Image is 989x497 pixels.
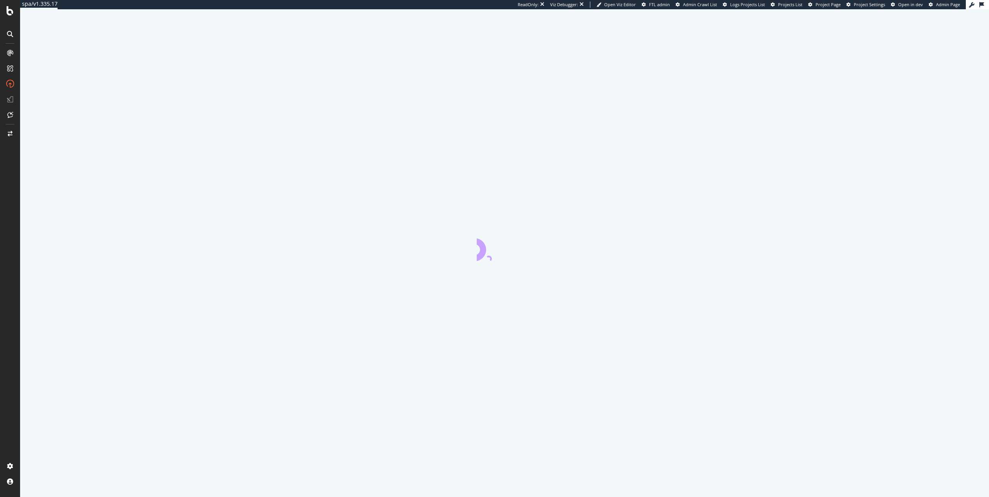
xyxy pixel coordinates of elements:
[898,2,923,7] span: Open in dev
[771,2,802,8] a: Projects List
[596,2,636,8] a: Open Viz Editor
[808,2,841,8] a: Project Page
[723,2,765,8] a: Logs Projects List
[518,2,539,8] div: ReadOnly:
[550,2,578,8] div: Viz Debugger:
[816,2,841,7] span: Project Page
[854,2,885,7] span: Project Settings
[846,2,885,8] a: Project Settings
[891,2,923,8] a: Open in dev
[649,2,670,7] span: FTL admin
[936,2,960,7] span: Admin Page
[604,2,636,7] span: Open Viz Editor
[642,2,670,8] a: FTL admin
[778,2,802,7] span: Projects List
[477,233,532,261] div: animation
[683,2,717,7] span: Admin Crawl List
[730,2,765,7] span: Logs Projects List
[676,2,717,8] a: Admin Crawl List
[929,2,960,8] a: Admin Page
